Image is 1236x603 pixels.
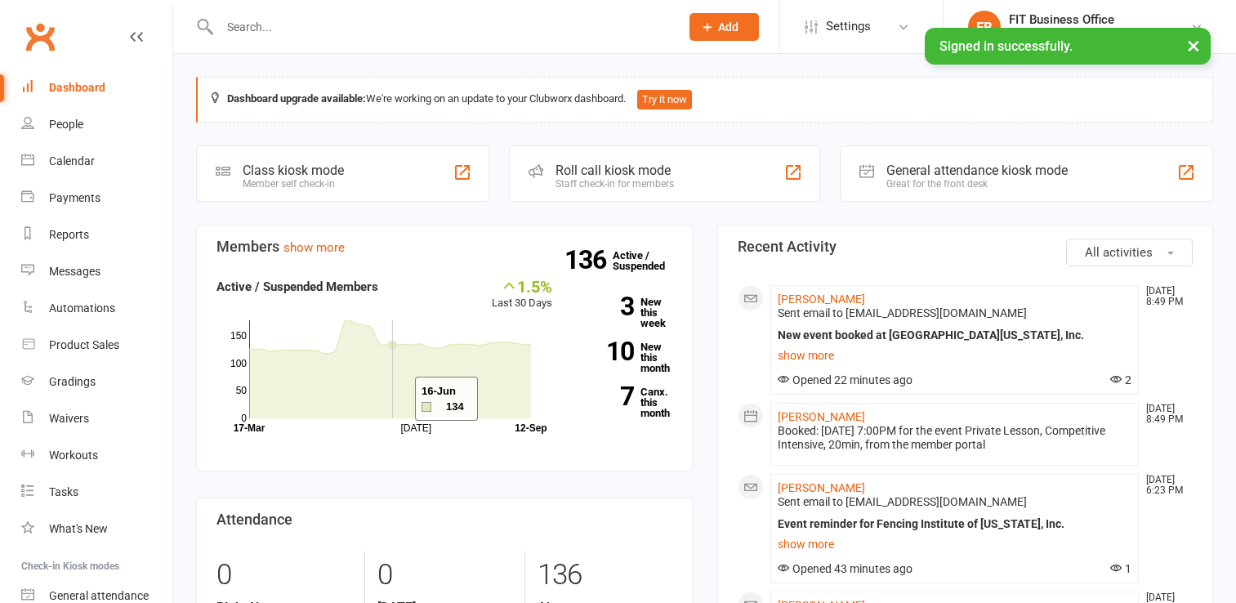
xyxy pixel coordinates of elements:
[243,178,344,190] div: Member self check-in
[21,511,172,547] a: What's New
[577,384,634,409] strong: 7
[49,522,108,535] div: What's New
[637,90,692,109] button: Try it now
[577,386,672,418] a: 7Canx. this month
[216,239,672,255] h3: Members
[49,154,95,167] div: Calendar
[49,265,100,278] div: Messages
[778,533,1132,556] a: show more
[196,77,1213,123] div: We're working on an update to your Clubworx dashboard.
[564,248,613,272] strong: 136
[886,178,1068,190] div: Great for the front desk
[216,279,378,294] strong: Active / Suspended Members
[21,253,172,290] a: Messages
[49,191,100,204] div: Payments
[21,106,172,143] a: People
[778,495,1027,508] span: Sent email to [EMAIL_ADDRESS][DOMAIN_NAME]
[283,240,345,255] a: show more
[577,342,672,373] a: 10New this month
[1110,373,1131,386] span: 2
[577,339,634,364] strong: 10
[1085,245,1153,260] span: All activities
[49,485,78,498] div: Tasks
[21,364,172,400] a: Gradings
[968,11,1001,43] div: FB
[21,290,172,327] a: Automations
[1009,12,1190,27] div: FIT Business Office
[492,277,552,312] div: Last 30 Days
[49,118,83,131] div: People
[49,81,105,94] div: Dashboard
[538,551,672,600] div: 136
[738,239,1194,255] h3: Recent Activity
[21,180,172,217] a: Payments
[377,551,512,600] div: 0
[1066,239,1193,266] button: All activities
[49,589,149,602] div: General attendance
[718,20,738,33] span: Add
[215,16,668,38] input: Search...
[243,163,344,178] div: Class kiosk mode
[577,294,634,319] strong: 3
[1138,404,1192,425] time: [DATE] 8:49 PM
[49,338,119,351] div: Product Sales
[778,562,912,575] span: Opened 43 minutes ago
[556,178,674,190] div: Staff check-in for members
[778,410,865,423] a: [PERSON_NAME]
[556,163,674,178] div: Roll call kiosk mode
[21,143,172,180] a: Calendar
[1138,286,1192,307] time: [DATE] 8:49 PM
[21,69,172,106] a: Dashboard
[826,8,871,45] span: Settings
[49,449,98,462] div: Workouts
[49,301,115,315] div: Automations
[778,424,1132,452] div: Booked: [DATE] 7:00PM for the event Private Lesson, Competitive Intensive, 20min, from the member...
[778,328,1132,342] div: New event booked at [GEOGRAPHIC_DATA][US_STATE], Inc.
[216,511,672,528] h3: Attendance
[1110,562,1131,575] span: 1
[492,277,552,295] div: 1.5%
[21,400,172,437] a: Waivers
[1009,27,1190,42] div: Fencing Institute of [US_STATE], Inc.
[21,474,172,511] a: Tasks
[49,412,89,425] div: Waivers
[689,13,759,41] button: Add
[1179,28,1208,63] button: ×
[227,92,366,105] strong: Dashboard upgrade available:
[21,217,172,253] a: Reports
[1138,475,1192,496] time: [DATE] 6:23 PM
[21,437,172,474] a: Workouts
[577,297,672,328] a: 3New this week
[939,38,1073,54] span: Signed in successfully.
[778,344,1132,367] a: show more
[613,238,685,284] a: 136Active / Suspended
[49,228,89,241] div: Reports
[49,375,96,388] div: Gradings
[778,373,912,386] span: Opened 22 minutes ago
[778,306,1027,319] span: Sent email to [EMAIL_ADDRESS][DOMAIN_NAME]
[886,163,1068,178] div: General attendance kiosk mode
[778,517,1132,531] div: Event reminder for Fencing Institute of [US_STATE], Inc.
[778,293,865,306] a: [PERSON_NAME]
[21,327,172,364] a: Product Sales
[216,551,352,600] div: 0
[778,481,865,494] a: [PERSON_NAME]
[20,16,60,57] a: Clubworx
